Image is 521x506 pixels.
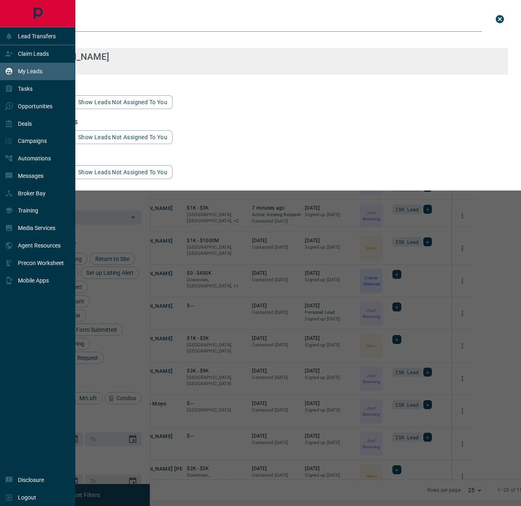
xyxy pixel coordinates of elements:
[31,154,508,160] h3: id matches
[73,165,173,179] button: show leads not assigned to you
[31,84,508,90] h3: email matches
[492,11,508,27] button: close search bar
[73,95,173,109] button: show leads not assigned to you
[31,119,508,125] h3: phone matches
[31,37,508,43] h3: name matches
[73,130,173,144] button: show leads not assigned to you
